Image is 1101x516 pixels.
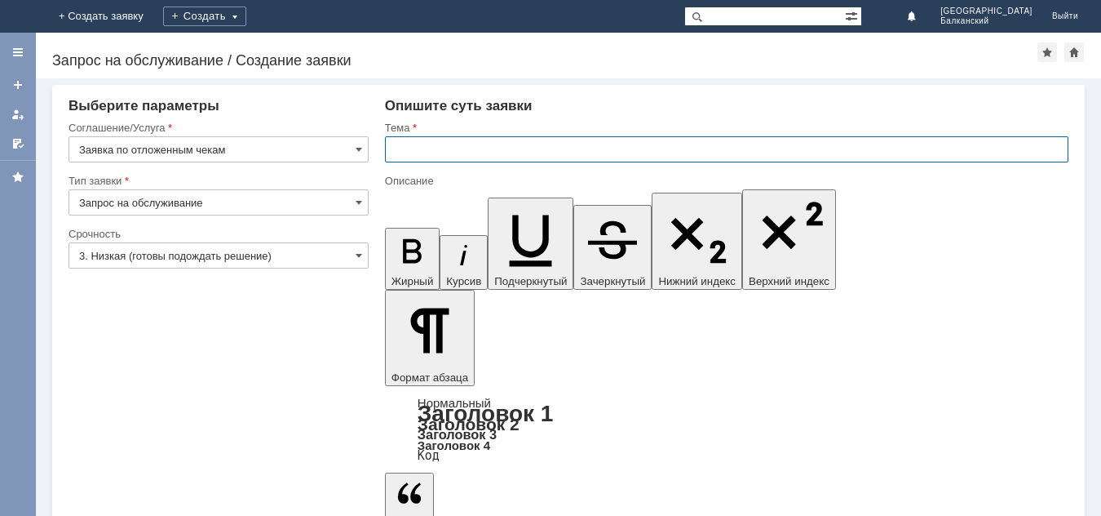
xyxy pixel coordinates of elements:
div: Запрос на обслуживание / Создание заявки [52,52,1037,69]
a: Заголовок 4 [418,438,490,452]
div: Соглашение/Услуга [69,122,365,133]
span: Формат абзаца [391,371,468,384]
div: Сделать домашней страницей [1064,42,1084,62]
button: Курсив [440,235,488,290]
button: Верхний индекс [742,189,836,290]
div: Срочность [69,229,365,239]
a: Создать заявку [5,72,31,98]
a: Заголовок 2 [418,415,520,434]
span: Жирный [391,275,434,287]
div: Формат абзаца [385,398,1068,461]
span: Курсив [446,275,481,287]
a: Код [418,448,440,463]
span: Нижний индекс [658,275,736,287]
button: Нижний индекс [652,193,742,290]
div: Создать [163,7,246,26]
button: Подчеркнутый [488,198,573,290]
a: Нормальный [418,396,491,410]
span: Зачеркнутый [580,275,645,287]
button: Зачеркнутый [573,205,652,290]
span: Опишите суть заявки [385,98,533,113]
a: Заголовок 1 [418,401,554,426]
button: Формат абзаца [385,290,475,386]
span: Выберите параметры [69,98,219,113]
span: Балканский [940,16,1032,26]
span: Подчеркнутый [494,275,567,287]
div: Тип заявки [69,176,365,186]
button: Жирный [385,228,440,290]
div: Описание [385,176,1065,186]
div: Тема [385,122,1065,133]
a: Мои заявки [5,101,31,127]
span: Расширенный поиск [845,7,861,23]
a: Мои согласования [5,131,31,157]
a: Заголовок 3 [418,427,497,442]
span: [GEOGRAPHIC_DATA] [940,7,1032,16]
div: Добавить в избранное [1037,42,1057,62]
span: Верхний индекс [749,275,829,287]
